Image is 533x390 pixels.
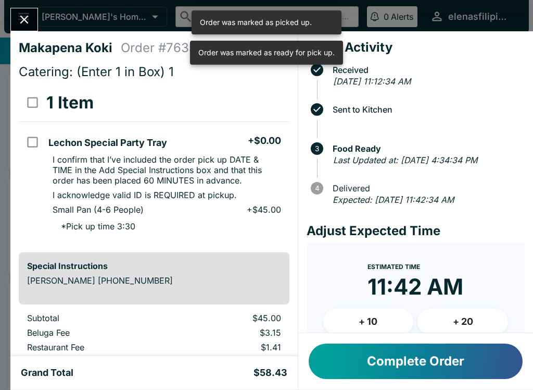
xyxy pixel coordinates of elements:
h6: Special Instructions [27,261,281,271]
em: [DATE] 11:12:34 AM [333,76,411,87]
p: $45.00 [179,313,281,323]
p: $3.15 [179,327,281,338]
time: 11:42 AM [367,273,463,300]
span: Estimated Time [367,263,420,271]
p: Beluga Fee [27,327,162,338]
table: orders table [19,84,289,244]
span: Received [327,65,525,75]
p: I confirm that I’ve included the order pick up DATE & TIME in the Add Special Instructions box an... [53,154,281,186]
button: + 10 [323,309,414,335]
h4: Order Activity [307,40,525,55]
p: * Pick up time 3:30 [53,221,135,231]
div: Order was marked as ready for pick up. [198,44,335,62]
button: Close [11,8,37,31]
span: Catering: (Enter 1 in Box) 1 [19,64,174,79]
button: + 20 [417,309,508,335]
p: + $45.00 [247,204,281,215]
p: $1.41 [179,342,281,352]
h5: $58.43 [253,367,287,379]
span: Food Ready [327,144,525,153]
p: Restaurant Fee [27,342,162,352]
text: 4 [314,184,319,192]
h4: Adjust Expected Time [307,223,525,239]
h4: Order # 763546 [121,40,212,56]
p: [PERSON_NAME] [PHONE_NUMBER] [27,275,281,286]
div: Order was marked as picked up. [200,14,312,31]
button: Complete Order [309,344,523,379]
p: Subtotal [27,313,162,323]
span: Delivered [327,184,525,193]
em: Expected: [DATE] 11:42:34 AM [333,194,454,205]
h4: Makapena Koki [19,40,121,56]
h5: Lechon Special Party Tray [48,137,167,149]
p: Small Pan (4-6 People) [53,204,144,215]
p: I acknowledge valid ID is REQUIRED at pickup. [53,190,237,200]
text: 3 [315,144,319,153]
table: orders table [19,313,289,386]
h5: + $0.00 [248,135,281,147]
h3: 1 Item [46,92,94,113]
span: Sent to Kitchen [327,105,525,114]
h5: Grand Total [21,367,73,379]
em: Last Updated at: [DATE] 4:34:34 PM [333,155,477,165]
